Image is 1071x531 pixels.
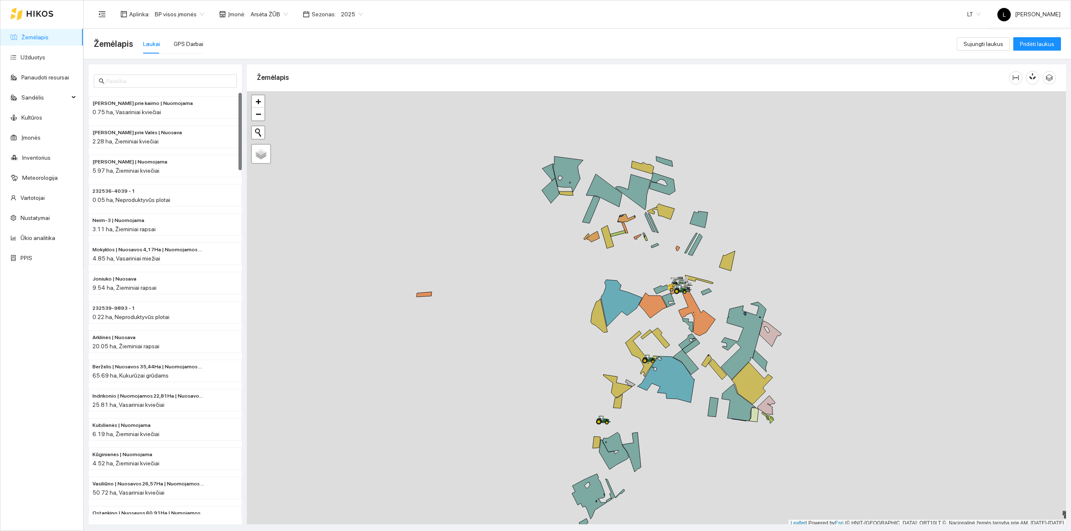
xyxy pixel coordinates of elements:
div: GPS Darbai [174,39,203,49]
span: Kubilienės | Nuomojama [92,421,151,429]
span: 0.75 ha, Vasariniai kviečiai [92,109,161,115]
span: LT [967,8,981,20]
a: Meteorologija [22,174,58,181]
span: Pridėti laukus [1020,39,1054,49]
span: column-width [1010,74,1022,81]
span: Sezonas : [312,10,336,19]
a: Layers [252,145,270,163]
span: Žemėlapis [94,37,133,51]
span: menu-fold [98,10,106,18]
span: 4.52 ha, Žieminiai kviečiai [92,460,159,467]
a: Pridėti laukus [1013,41,1061,47]
button: Initiate a new search [252,126,264,139]
span: Rolando prie kaimo | Nuomojama [92,100,193,107]
a: Nustatymai [20,214,50,221]
span: BP visos įmonės [155,8,204,20]
span: shop [219,11,226,18]
span: 2025 [341,8,363,20]
button: menu-fold [94,6,110,23]
div: | Powered by © HNIT-[GEOGRAPHIC_DATA]; ORT10LT ©, Nacionalinė žemės tarnyba prie AM, [DATE]-[DATE] [789,520,1066,527]
span: calendar [303,11,310,18]
span: − [256,109,261,119]
span: Rolando prie Valės | Nuosava [92,129,182,137]
span: Neim-3 | Nuomojama [92,217,144,225]
span: 0.22 ha, Neproduktyvūs plotai [92,314,169,320]
button: column-width [1009,71,1022,84]
span: 3.11 ha, Žieminiai rapsai [92,226,156,232]
span: | [845,520,846,526]
a: PPIS [20,255,32,261]
span: L [1003,8,1006,21]
span: Ginaičių Valiaus | Nuomojama [92,158,167,166]
a: Esri [835,520,844,526]
span: Sujungti laukus [963,39,1003,49]
div: Laukai [143,39,160,49]
span: Ostankino | Nuosavos 60,91Ha | Numojamos 44,38Ha [92,509,205,517]
span: Įmonė : [228,10,246,19]
a: Vartotojai [20,194,45,201]
span: 0.05 ha, Neproduktyvūs plotai [92,197,170,203]
button: Pridėti laukus [1013,37,1061,51]
a: Sujungti laukus [957,41,1010,47]
span: 232539-9893 - 1 [92,304,135,312]
div: Žemėlapis [257,66,1009,89]
span: Aplinka : [129,10,150,19]
span: + [256,96,261,107]
input: Paieška [106,77,232,86]
a: Užduotys [20,54,45,61]
span: 2.28 ha, Žieminiai kviečiai [92,138,159,145]
span: Sandėlis [21,89,69,106]
span: Indrikonio | Nuomojamos 22,81Ha | Nuosavos 3,00 Ha [92,392,205,400]
span: layout [120,11,127,18]
a: Zoom out [252,108,264,120]
a: Inventorius [22,154,51,161]
span: Mokyklos | Nuosavos 4,17Ha | Nuomojamos 0,68Ha [92,246,205,254]
span: 5.97 ha, Žieminiai kviečiai [92,167,159,174]
span: 4.85 ha, Vasariniai miežiai [92,255,160,262]
button: Sujungti laukus [957,37,1010,51]
span: Berželis | Nuosavos 35,44Ha | Nuomojamos 30,25Ha [92,363,205,371]
span: Arsėta ŽŪB [251,8,288,20]
a: Zoom in [252,95,264,108]
span: Vasiliūno | Nuosavos 26,57Ha | Nuomojamos 24,15Ha [92,480,205,488]
a: Kultūros [21,114,42,121]
a: Leaflet [791,520,806,526]
span: 6.19 ha, Žieminiai kviečiai [92,431,159,437]
span: [PERSON_NAME] [997,11,1061,18]
span: Arklinės | Nuosava [92,334,136,342]
span: 20.05 ha, Žieminiai rapsai [92,343,159,350]
a: Panaudoti resursai [21,74,69,81]
span: 65.69 ha, Kukurūzai grūdams [92,372,169,379]
span: 25.81 ha, Vasariniai kviečiai [92,401,164,408]
span: 9.54 ha, Žieminiai rapsai [92,284,156,291]
span: search [99,78,105,84]
a: Įmonės [21,134,41,141]
span: Kūginienės | Nuomojama [92,451,152,459]
span: Joniuko | Nuosava [92,275,136,283]
a: Žemėlapis [21,34,49,41]
a: Ūkio analitika [20,235,55,241]
span: 50.72 ha, Vasariniai kviečiai [92,489,164,496]
span: 232536-4039 - 1 [92,187,135,195]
